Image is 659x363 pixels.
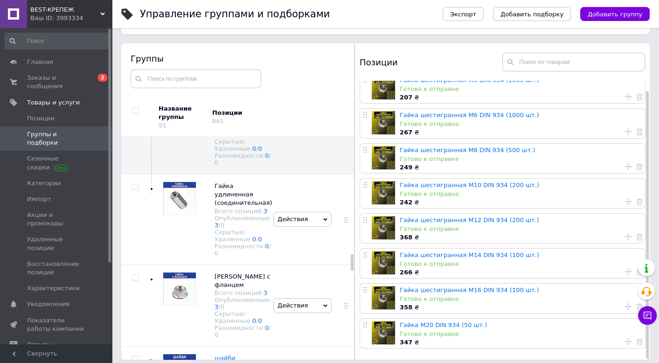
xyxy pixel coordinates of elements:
span: шайби [215,355,236,362]
a: 3 [215,303,218,310]
a: Удалить товар [636,162,643,171]
a: Гайка шестигранная М16 DIN 934 (100 шт.) [400,286,539,293]
b: 267 [400,129,412,136]
span: Акции и промокоды [27,211,86,228]
a: Удалить товар [636,127,643,136]
div: Всего позиций: [215,208,272,215]
b: 266 [400,269,412,276]
a: Удалить товар [636,92,643,101]
input: Поиск [5,33,110,49]
span: / [256,236,262,243]
div: Готово к отправке [400,120,640,128]
div: Готово к отправке [400,85,640,93]
span: Товары и услуги [27,98,80,107]
div: 861 [212,118,224,125]
div: ₴ [400,128,640,137]
div: Позиции [212,109,291,117]
input: Поиск по товарам [502,53,645,71]
a: Удалить товар [636,302,643,311]
div: ₴ [400,338,640,347]
span: / [256,317,262,324]
a: 0 [252,317,256,324]
span: Позиции [27,114,55,123]
span: Импорт [27,195,51,203]
span: Добавить подборку [500,11,563,18]
div: Готово к отправке [400,330,640,338]
div: Позиции [360,53,502,71]
div: Готово к отправке [400,155,640,163]
span: Экспорт [450,11,476,18]
a: 0 [258,145,262,152]
b: 358 [400,304,412,311]
button: Добавить группу [580,7,650,21]
button: Экспорт [443,7,484,21]
div: Скрытые/Удаленные: [215,310,271,324]
span: Добавить группу [588,11,642,18]
b: 249 [400,164,412,171]
span: Удаленные позиции [27,235,86,252]
span: / [218,303,224,310]
div: Готово к отправке [400,295,640,303]
div: Скрытые/Удаленные: [215,229,272,243]
div: ₴ [400,198,640,207]
a: 3 [264,289,267,296]
span: Действия [277,302,308,309]
div: Скрытые/Удаленные: [215,138,271,152]
a: Удалить товар [636,267,643,276]
a: Гайка шестигранная М6 DIN 934 (1000 шт.) [400,112,539,119]
span: / [215,152,271,166]
div: 0 [215,250,218,257]
div: Опубликованные: [215,215,272,229]
span: Отзывы [27,341,52,349]
b: 242 [400,199,412,206]
span: 2 [98,74,107,82]
span: / [215,324,271,338]
div: Название группы [159,105,205,121]
input: Поиск по группам [131,70,261,88]
span: [PERSON_NAME] с фланцем [215,273,270,288]
a: Гайка шестигранная М8 DIN 934 (500 шт.) [400,147,535,154]
span: Категории [27,179,61,188]
div: ₴ [400,268,640,277]
a: Удалить товар [636,232,643,241]
div: ₴ [400,233,640,242]
div: Всего позиций: [215,289,271,296]
button: Чат с покупателем [638,306,657,325]
a: 0 [258,236,262,243]
div: 0 [221,303,224,310]
a: Гайка шестигранная М14 DIN 934 (100 шт.) [400,251,539,258]
span: Заказы и сообщения [27,74,86,91]
div: Разновидности: [215,243,272,257]
div: Готово к отправке [400,190,640,198]
span: Показатели работы компании [27,316,86,333]
div: Разновидности: [215,324,271,338]
a: 0 [265,324,269,331]
a: Удалить товар [636,197,643,206]
img: Гайка удлиненная (соединительная) [163,182,196,215]
a: 0 [252,145,256,152]
div: 0 [221,222,224,229]
span: Уведомления [27,300,69,308]
a: 0 [265,152,269,159]
div: 0 [215,159,218,166]
a: Гайка М20 DIN 934 (50 шт.) [400,321,487,328]
div: Готово к отправке [400,260,640,268]
a: 0 [265,243,269,250]
div: ₴ [400,303,640,312]
div: ₴ [400,93,640,102]
b: 347 [400,339,412,346]
div: Ваш ID: 3993334 [30,14,112,22]
b: 207 [400,94,412,101]
span: Главная [27,58,53,66]
a: 0 [258,317,262,324]
div: 0 [215,331,218,338]
span: Действия [277,216,308,223]
a: Удалить товар [636,337,643,346]
span: Группы и подборки [27,130,86,147]
img: Гайка с фланцем [163,272,196,305]
div: ₴ [400,163,640,172]
span: Сезонные скидки [27,154,86,171]
span: / [218,222,224,229]
div: Группы [131,53,345,64]
a: Гайка шестигранная М12 DIN 934 (200 шт.) [400,216,539,223]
